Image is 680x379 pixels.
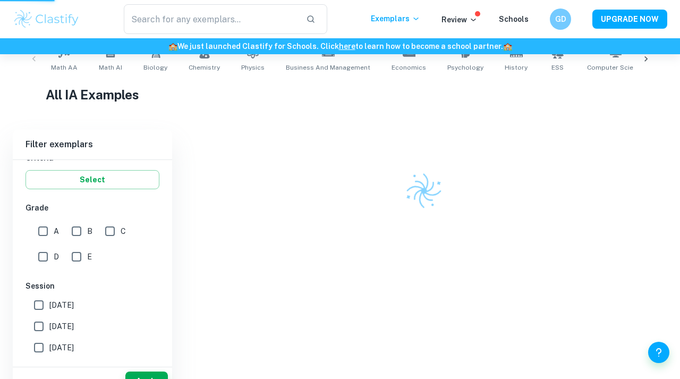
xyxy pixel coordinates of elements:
[447,63,483,72] span: Psychology
[551,63,564,72] span: ESS
[25,202,159,214] h6: Grade
[550,9,571,30] button: GD
[51,63,78,72] span: Math AA
[592,10,667,29] button: UPGRADE NOW
[121,225,126,237] span: C
[2,40,678,52] h6: We just launched Clastify for Schools. Click to learn how to become a school partner.
[87,251,92,263] span: E
[241,63,265,72] span: Physics
[503,42,512,50] span: 🏫
[49,342,74,353] span: [DATE]
[648,342,669,363] button: Help and Feedback
[339,42,355,50] a: here
[505,63,528,72] span: History
[401,168,447,214] img: Clastify logo
[499,15,529,23] a: Schools
[124,4,297,34] input: Search for any exemplars...
[441,14,478,26] p: Review
[87,225,92,237] span: B
[392,63,426,72] span: Economics
[49,321,74,332] span: [DATE]
[54,225,59,237] span: A
[555,13,567,25] h6: GD
[25,280,159,292] h6: Session
[189,63,220,72] span: Chemistry
[13,9,80,30] img: Clastify logo
[286,63,370,72] span: Business and Management
[168,42,177,50] span: 🏫
[46,85,635,104] h1: All IA Examples
[25,170,159,189] button: Select
[371,13,420,24] p: Exemplars
[587,63,644,72] span: Computer Science
[99,63,122,72] span: Math AI
[143,63,167,72] span: Biology
[54,251,59,263] span: D
[13,130,172,159] h6: Filter exemplars
[49,299,74,311] span: [DATE]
